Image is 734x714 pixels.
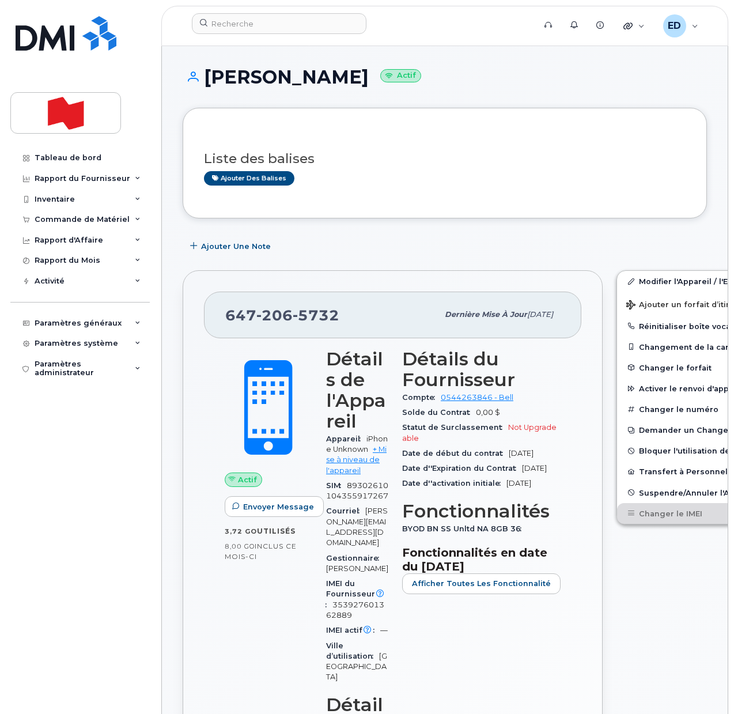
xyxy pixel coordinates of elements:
span: BYOD BN SS Unltd NA 8GB 36 [402,524,527,533]
h3: Fonctionnalités [402,501,561,522]
span: 3,72 Go [225,527,257,535]
span: Ajouter une Note [201,241,271,252]
span: Changer le forfait [639,363,712,372]
button: Ajouter une Note [183,236,281,256]
span: Envoyer Message [243,501,314,512]
span: 647 [225,307,339,324]
span: [DATE] [527,310,553,319]
span: Courriel [326,507,365,515]
small: Actif [380,69,421,82]
span: Date d''Expiration du Contrat [402,464,522,473]
h3: Détails du Fournisseur [402,349,561,390]
span: IMEI du Fournisseur [326,579,387,609]
button: Envoyer Message [225,496,324,517]
span: Solde du Contrat [402,408,476,417]
a: Ajouter des balises [204,171,294,186]
span: [DATE] [522,464,547,473]
span: utilisés [257,527,296,535]
span: Appareil [326,435,366,443]
h3: Fonctionnalités en date du [DATE] [402,546,561,573]
span: [DATE] [506,479,531,488]
span: [GEOGRAPHIC_DATA] [326,652,387,682]
span: Ville d’utilisation [326,641,379,660]
h3: Détails de l'Appareil [326,349,388,432]
span: Not Upgradeable [402,423,557,442]
a: 0544263846 - Bell [441,393,513,402]
span: inclus ce mois-ci [225,542,297,561]
span: Actif [238,474,257,485]
span: 353927601362889 [326,600,384,619]
span: — [380,626,388,634]
h3: Liste des balises [204,152,686,166]
span: 8,00 Go [225,542,255,550]
span: 206 [256,307,293,324]
button: Afficher Toutes les Fonctionnalité [402,573,561,594]
span: SIM [326,481,347,490]
span: Date d''activation initiale [402,479,506,488]
span: Gestionnaire [326,554,385,562]
span: Date de début du contrat [402,449,509,458]
a: + Mise à niveau de l'appareil [326,445,387,475]
span: 89302610104355917267 [326,481,388,500]
span: 0,00 $ [476,408,500,417]
span: Statut de Surclassement [402,423,508,432]
span: Compte [402,393,441,402]
span: Afficher Toutes les Fonctionnalité [412,578,551,589]
h1: [PERSON_NAME] [183,67,707,87]
span: [PERSON_NAME] [326,564,388,573]
span: Dernière mise à jour [445,310,527,319]
span: [DATE] [509,449,534,458]
span: 5732 [293,307,339,324]
span: IMEI actif [326,626,380,634]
